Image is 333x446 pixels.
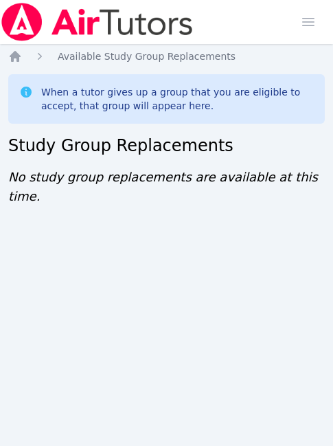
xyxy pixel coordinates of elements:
div: When a tutor gives up a group that you are eligible to accept, that group will appear here. [41,85,314,113]
span: No study group replacements are available at this time. [8,170,318,203]
nav: Breadcrumb [8,49,325,63]
a: Available Study Group Replacements [58,49,236,63]
span: Available Study Group Replacements [58,51,236,62]
h2: Study Group Replacements [8,135,325,157]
